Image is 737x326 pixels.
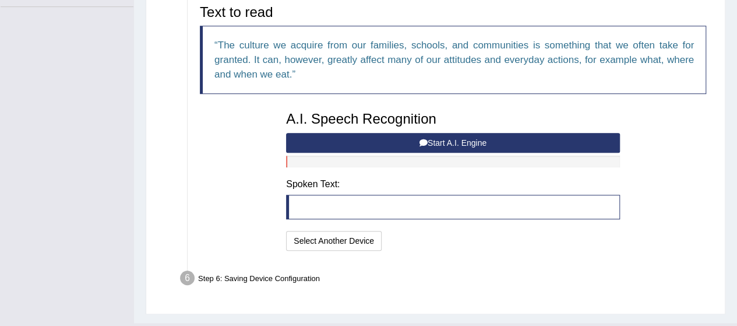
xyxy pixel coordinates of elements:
[175,267,720,293] div: Step 6: Saving Device Configuration
[286,133,620,153] button: Start A.I. Engine
[286,231,382,251] button: Select Another Device
[286,111,620,127] h3: A.I. Speech Recognition
[214,40,694,80] q: The culture we acquire from our families, schools, and communities is something that we often tak...
[200,5,706,20] h3: Text to read
[286,179,620,190] h4: Spoken Text:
